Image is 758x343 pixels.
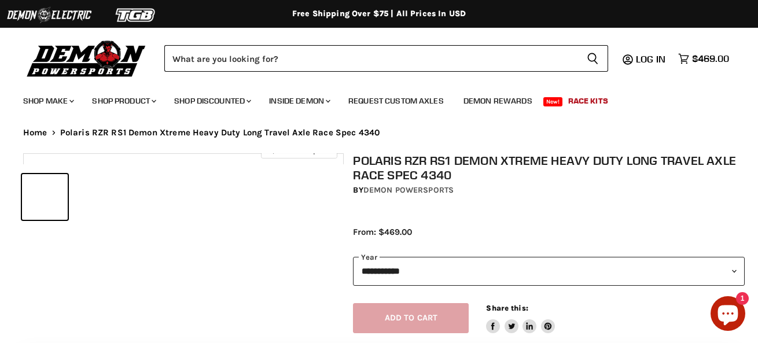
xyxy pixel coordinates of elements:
inbox-online-store-chat: Shopify online store chat [707,296,749,334]
span: Share this: [486,304,528,312]
a: Race Kits [560,89,617,113]
form: Product [164,45,608,72]
a: Shop Discounted [165,89,258,113]
a: $469.00 [672,50,735,67]
a: Home [23,128,47,138]
button: IMAGE thumbnail [22,174,68,220]
button: Search [577,45,608,72]
span: Polaris RZR RS1 Demon Xtreme Heavy Duty Long Travel Axle Race Spec 4340 [60,128,380,138]
a: Demon Rewards [455,89,541,113]
div: by [353,184,745,197]
a: Inside Demon [260,89,337,113]
a: Request Custom Axles [340,89,452,113]
a: Log in [631,54,672,64]
span: $469.00 [692,53,729,64]
select: year [353,257,745,285]
ul: Main menu [14,84,726,113]
input: Search [164,45,577,72]
h1: Polaris RZR RS1 Demon Xtreme Heavy Duty Long Travel Axle Race Spec 4340 [353,153,745,182]
aside: Share this: [486,303,555,334]
span: New! [543,97,563,106]
span: Click to expand [267,146,331,154]
a: Shop Product [83,89,163,113]
img: Demon Electric Logo 2 [6,4,93,26]
span: From: $469.00 [353,227,412,237]
span: Log in [636,53,665,65]
img: TGB Logo 2 [93,4,179,26]
a: Shop Make [14,89,81,113]
img: Demon Powersports [23,38,150,79]
a: Demon Powersports [363,185,454,195]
